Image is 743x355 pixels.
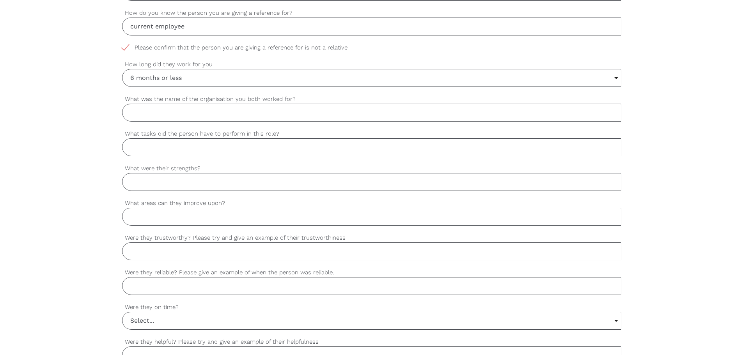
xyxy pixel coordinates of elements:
label: How do you know the person you are giving a reference for? [122,9,621,18]
label: Were they on time? [122,303,621,312]
label: What areas can they improve upon? [122,199,621,208]
label: Were they reliable? Please give an example of when the person was reliable. [122,268,621,277]
label: How long did they work for you [122,60,621,69]
span: Please confirm that the person you are giving a reference for is not a relative [122,43,362,52]
label: What were their strengths? [122,164,621,173]
label: Were they helpful? Please try and give an example of their helpfulness [122,337,621,346]
label: What was the name of the organisation you both worked for? [122,95,621,104]
label: Were they trustworthy? Please try and give an example of their trustworthiness [122,233,621,242]
label: What tasks did the person have to perform in this role? [122,129,621,138]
